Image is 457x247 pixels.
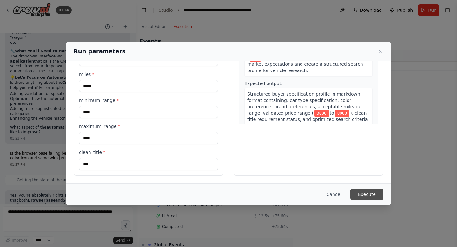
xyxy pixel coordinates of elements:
span: Variable: maximum_range [335,110,350,117]
span: Variable: minimum_range [314,110,329,117]
span: Structured buyer specification profile in markdown format containing: car type specification, col... [247,91,361,116]
span: to [330,110,334,116]
label: miles [79,71,218,77]
button: Cancel [321,189,347,200]
h2: Run parameters [74,47,125,56]
span: ). Validate the budget range against realistic market expectations and create a structured search... [247,55,363,73]
span: ), clean title requirement status, and optimized search criteria for vehicle platforms [247,110,368,128]
button: Execute [350,189,383,200]
label: clean_title [79,149,218,156]
span: Expected output: [244,81,283,86]
label: maximum_range [79,123,218,130]
label: minimum_range [79,97,218,103]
